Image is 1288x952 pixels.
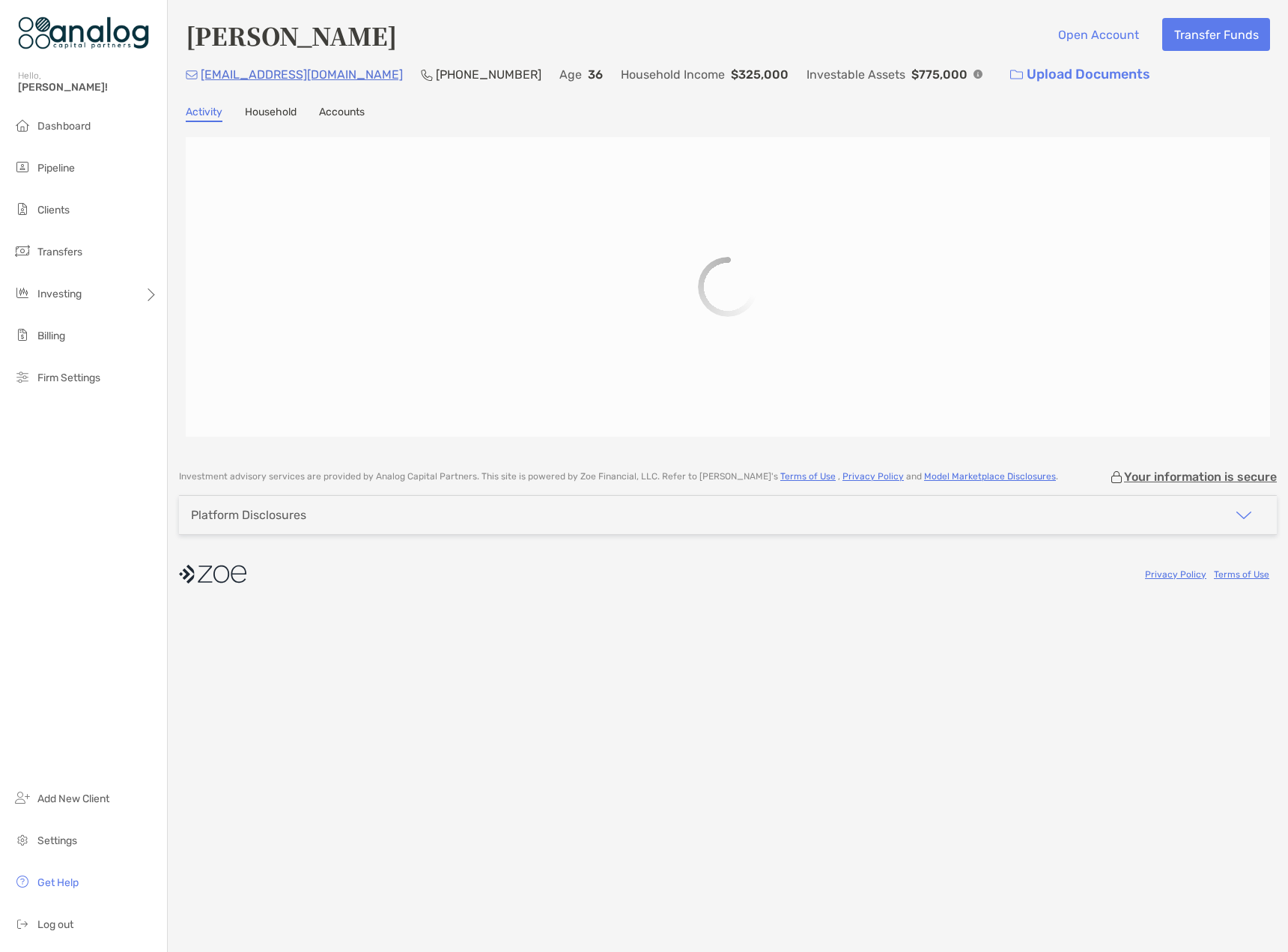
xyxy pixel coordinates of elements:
span: Billing [37,330,65,342]
img: settings icon [13,831,31,849]
span: Add New Client [37,792,109,805]
img: firm-settings icon [13,368,31,386]
span: Settings [37,834,77,847]
p: $325,000 [731,65,789,84]
button: Transfer Funds [1162,18,1270,51]
div: Platform Disclosures [191,508,306,522]
span: Log out [37,918,73,931]
span: [PERSON_NAME]! [18,81,158,94]
span: Investing [37,288,82,300]
p: Household Income [621,65,725,84]
img: dashboard icon [13,116,31,134]
img: icon arrow [1235,506,1253,524]
a: Terms of Use [780,471,836,482]
span: Pipeline [37,162,75,175]
span: Firm Settings [37,372,100,384]
img: investing icon [13,284,31,302]
img: clients icon [13,200,31,218]
p: [PHONE_NUMBER] [436,65,541,84]
img: billing icon [13,326,31,344]
h4: [PERSON_NAME] [186,18,397,52]
a: Model Marketplace Disclosures [924,471,1056,482]
a: Activity [186,106,222,122]
p: Investment advisory services are provided by Analog Capital Partners . This site is powered by Zo... [179,471,1058,482]
p: 36 [588,65,603,84]
img: pipeline icon [13,158,31,176]
p: Age [559,65,582,84]
img: company logo [179,557,246,591]
img: logout icon [13,915,31,933]
img: Email Icon [186,70,198,79]
a: Household [245,106,297,122]
a: Upload Documents [1000,58,1160,91]
a: Accounts [319,106,365,122]
p: Your information is secure [1124,470,1277,484]
img: get-help icon [13,873,31,891]
img: Info Icon [973,70,982,79]
a: Privacy Policy [842,471,904,482]
span: Dashboard [37,120,91,133]
span: Get Help [37,876,79,889]
p: Investable Assets [806,65,905,84]
a: Privacy Policy [1145,569,1206,580]
img: Phone Icon [421,69,433,81]
span: Transfers [37,246,82,258]
button: Open Account [1046,18,1150,51]
img: button icon [1010,70,1023,80]
p: $775,000 [911,65,967,84]
img: Zoe Logo [18,6,149,60]
p: [EMAIL_ADDRESS][DOMAIN_NAME] [201,65,403,84]
img: transfers icon [13,242,31,260]
a: Terms of Use [1214,569,1269,580]
span: Clients [37,204,70,216]
img: add_new_client icon [13,789,31,807]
